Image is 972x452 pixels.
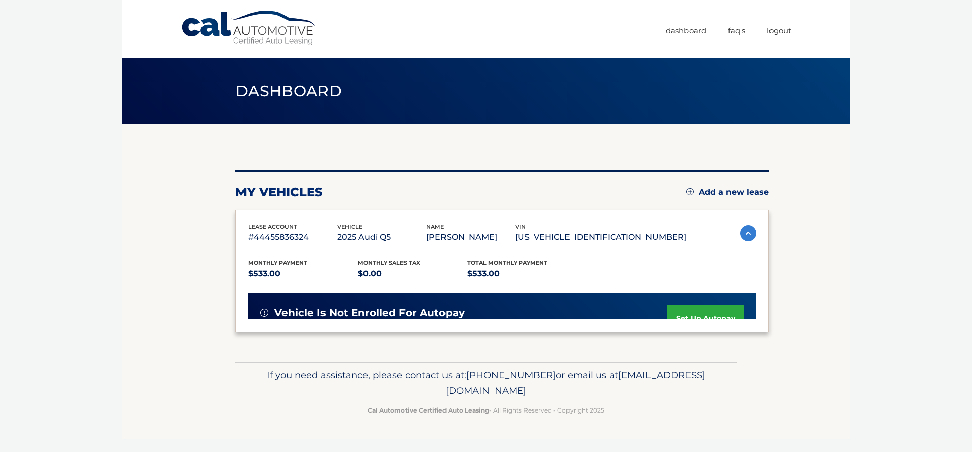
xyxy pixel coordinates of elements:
img: alert-white.svg [260,309,268,317]
img: accordion-active.svg [740,225,756,241]
span: Dashboard [235,81,342,100]
img: add.svg [686,188,694,195]
strong: Cal Automotive Certified Auto Leasing [368,406,489,414]
span: name [426,223,444,230]
span: vin [515,223,526,230]
span: vehicle [337,223,362,230]
a: FAQ's [728,22,745,39]
p: $533.00 [467,267,577,281]
a: Cal Automotive [181,10,317,46]
span: vehicle is not enrolled for autopay [274,307,465,319]
p: - All Rights Reserved - Copyright 2025 [242,405,730,416]
a: Logout [767,22,791,39]
h2: my vehicles [235,185,323,200]
p: Enroll your vehicle in automatic recurring payment deduction. [274,319,667,331]
p: 2025 Audi Q5 [337,230,426,244]
a: Dashboard [666,22,706,39]
span: Monthly sales Tax [358,259,420,266]
p: [PERSON_NAME] [426,230,515,244]
p: $0.00 [358,267,468,281]
a: Add a new lease [686,187,769,197]
span: Monthly Payment [248,259,307,266]
p: #44455836324 [248,230,337,244]
p: If you need assistance, please contact us at: or email us at [242,367,730,399]
span: [PHONE_NUMBER] [466,369,556,381]
a: set up autopay [667,305,744,332]
p: [US_VEHICLE_IDENTIFICATION_NUMBER] [515,230,686,244]
span: lease account [248,223,297,230]
p: $533.00 [248,267,358,281]
span: Total Monthly Payment [467,259,547,266]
